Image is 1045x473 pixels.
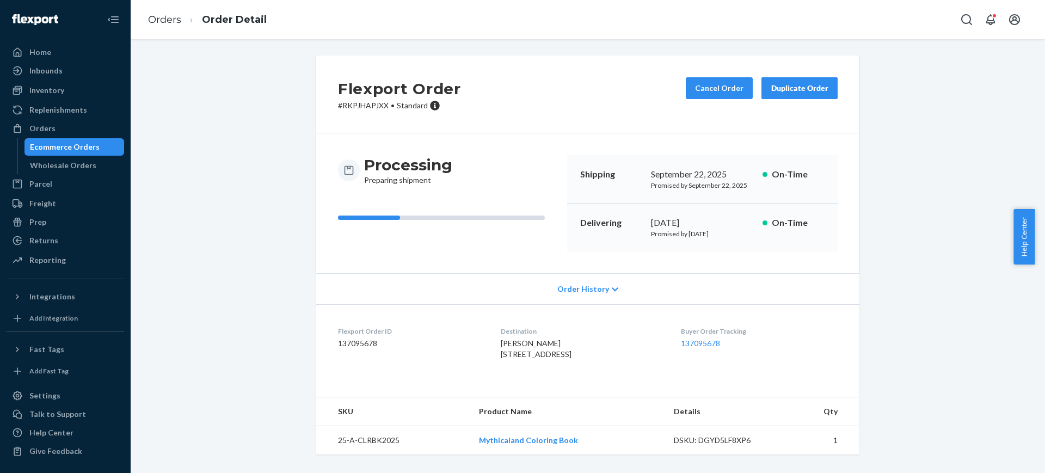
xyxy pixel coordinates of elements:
a: Replenishments [7,101,124,119]
a: Freight [7,195,124,212]
button: Open account menu [1004,9,1025,30]
a: Mythicaland Coloring Book [479,435,578,445]
div: Help Center [29,427,73,438]
p: Promised by September 22, 2025 [651,181,754,190]
a: Parcel [7,175,124,193]
a: Talk to Support [7,406,124,423]
div: Give Feedback [29,446,82,457]
p: Shipping [580,168,642,181]
div: Add Integration [29,314,78,323]
th: Qty [785,397,859,426]
p: On-Time [772,168,825,181]
dt: Flexport Order ID [338,327,483,336]
a: Inbounds [7,62,124,79]
div: Prep [29,217,46,228]
a: Orders [7,120,124,137]
button: Open Search Box [956,9,978,30]
ol: breadcrumbs [139,4,275,36]
button: Fast Tags [7,341,124,358]
td: 1 [785,426,859,455]
a: Settings [7,387,124,404]
div: Parcel [29,179,52,189]
img: Flexport logo [12,14,58,25]
h3: Processing [364,155,452,175]
a: Returns [7,232,124,249]
a: Prep [7,213,124,231]
div: Inventory [29,85,64,96]
p: # RKPJHAPJXX [338,100,461,111]
span: Standard [397,101,428,110]
h2: Flexport Order [338,77,461,100]
div: Add Fast Tag [29,366,69,376]
a: Reporting [7,251,124,269]
button: Give Feedback [7,443,124,460]
dd: 137095678 [338,338,483,349]
div: Inbounds [29,65,63,76]
td: 25-A-CLRBK2025 [316,426,470,455]
div: Settings [29,390,60,401]
div: [DATE] [651,217,754,229]
button: Duplicate Order [761,77,838,99]
p: Delivering [580,217,642,229]
a: Help Center [7,424,124,441]
th: Product Name [470,397,665,426]
div: Fast Tags [29,344,64,355]
div: Returns [29,235,58,246]
a: Ecommerce Orders [24,138,125,156]
th: SKU [316,397,470,426]
button: Help Center [1013,209,1035,265]
div: Reporting [29,255,66,266]
div: Duplicate Order [771,83,828,94]
div: Orders [29,123,56,134]
dt: Destination [501,327,663,336]
div: DSKU: DGYD5LF8XP6 [674,435,776,446]
a: Wholesale Orders [24,157,125,174]
div: Preparing shipment [364,155,452,186]
a: Order Detail [202,14,267,26]
div: Freight [29,198,56,209]
a: Home [7,44,124,61]
button: Close Navigation [102,9,124,30]
button: Cancel Order [686,77,753,99]
dt: Buyer Order Tracking [681,327,838,336]
th: Details [665,397,785,426]
span: • [391,101,395,110]
p: On-Time [772,217,825,229]
div: Home [29,47,51,58]
span: Order History [557,284,609,294]
div: Replenishments [29,105,87,115]
a: Orders [148,14,181,26]
div: Integrations [29,291,75,302]
button: Integrations [7,288,124,305]
span: [PERSON_NAME] [STREET_ADDRESS] [501,339,571,359]
a: Add Fast Tag [7,363,124,380]
div: Talk to Support [29,409,86,420]
div: Ecommerce Orders [30,142,100,152]
a: Add Integration [7,310,124,327]
button: Open notifications [980,9,1001,30]
a: 137095678 [681,339,720,348]
div: Wholesale Orders [30,160,96,171]
p: Promised by [DATE] [651,229,754,238]
a: Inventory [7,82,124,99]
div: September 22, 2025 [651,168,754,181]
